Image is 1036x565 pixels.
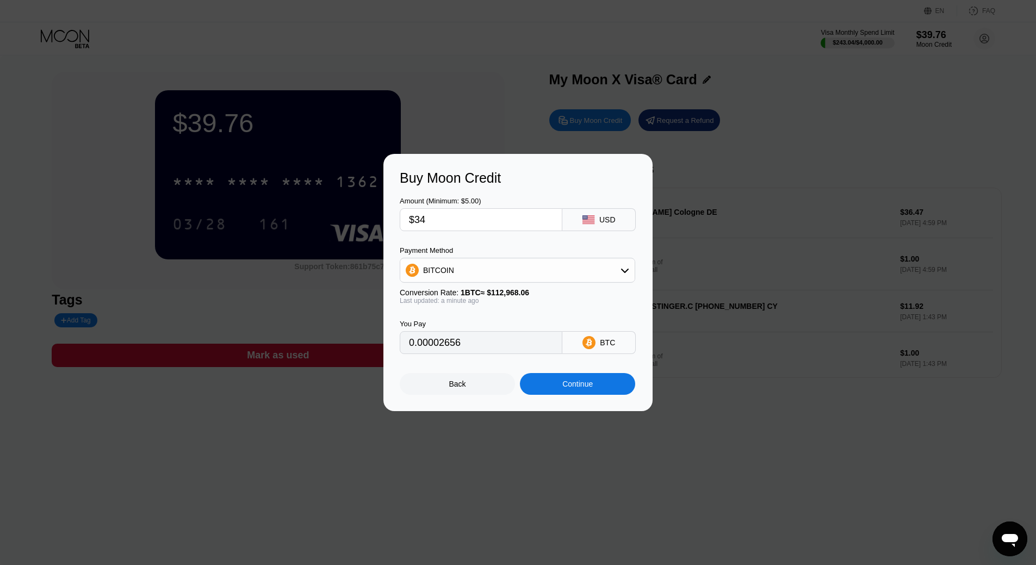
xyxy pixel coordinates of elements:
[400,320,562,328] div: You Pay
[461,288,529,297] span: 1 BTC ≈ $112,968.06
[423,266,454,275] div: BITCOIN
[409,209,553,231] input: $0.00
[600,338,615,347] div: BTC
[400,288,635,297] div: Conversion Rate:
[992,521,1027,556] iframe: Pulsante per aprire la finestra di messaggistica
[400,259,635,281] div: BITCOIN
[449,380,466,388] div: Back
[400,373,515,395] div: Back
[400,246,635,254] div: Payment Method
[599,215,616,224] div: USD
[400,170,636,186] div: Buy Moon Credit
[400,297,635,305] div: Last updated: a minute ago
[520,373,635,395] div: Continue
[400,197,562,205] div: Amount (Minimum: $5.00)
[562,380,593,388] div: Continue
